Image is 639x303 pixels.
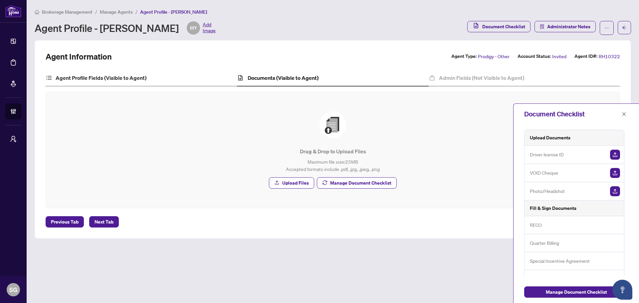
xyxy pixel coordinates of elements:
span: RH10322 [599,53,620,60]
p: Drag & Drop to Upload Files [59,147,606,155]
span: close [622,112,626,116]
span: Agent Profile - [PERSON_NAME] [140,9,207,15]
img: logo [5,5,21,17]
span: home [35,10,39,14]
button: Manage Document Checklist [317,177,397,189]
span: File UploadDrag & Drop to Upload FilesMaximum file size:25MBAccepted formats include .pdf, .jpg, ... [54,100,612,200]
span: Previous Tab [51,217,79,227]
span: Document Checklist [482,21,525,32]
span: Prodigy - Other [478,53,510,60]
span: Manage Document Checklist [546,287,607,297]
label: Agent Type: [451,53,477,60]
p: Maximum file size: 25 MB Accepted formats include .pdf, .jpg, .jpeg, .png [59,158,606,173]
span: Independent Contractor Agreement [530,275,605,283]
button: Administrator Notes [534,21,596,32]
span: Photo/Headshot [530,187,565,195]
h4: Documents (Visible to Agent) [248,74,319,82]
span: SG [9,285,17,294]
span: arrow-left [622,25,627,30]
span: MY [190,24,197,32]
span: Next Tab [95,217,113,227]
div: Document Checklist [524,109,620,119]
img: Upload Document [610,150,620,160]
span: Manage Document Checklist [330,178,391,188]
button: Open asap [612,280,632,300]
label: Account Status: [518,53,551,60]
button: Next Tab [89,216,119,227]
span: RECO [530,221,542,229]
div: Agent Profile - [PERSON_NAME] [35,21,216,35]
span: Brokerage Management [42,9,93,15]
span: Driver license ID [530,151,564,158]
span: Manage Agents [100,9,133,15]
button: Manage Document Checklist [524,286,628,298]
span: solution [540,24,544,29]
button: Previous Tab [46,216,84,227]
li: / [135,8,137,16]
span: Quarter Billing [530,239,559,247]
label: Agent ID#: [574,53,597,60]
span: Invited [552,53,566,60]
h2: Agent Information [46,51,112,62]
h4: Admin Fields (Not Visible to Agent) [439,74,524,82]
li: / [95,8,97,16]
button: Document Checklist [467,21,531,32]
span: user-switch [10,136,17,142]
span: VOID Cheque [530,169,558,177]
span: Add Image [203,21,216,35]
h5: Fill & Sign Documents [530,205,576,212]
img: Upload Document [610,186,620,196]
button: Upload Files [269,177,314,189]
h5: Upload Documents [530,134,570,141]
span: Administrator Notes [547,21,590,32]
img: Upload Document [610,168,620,178]
img: File Upload [319,111,346,138]
span: Special Incentive Agreement [530,257,590,265]
span: ellipsis [604,26,609,30]
span: Upload Files [282,178,309,188]
h4: Agent Profile Fields (Visible to Agent) [56,74,146,82]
